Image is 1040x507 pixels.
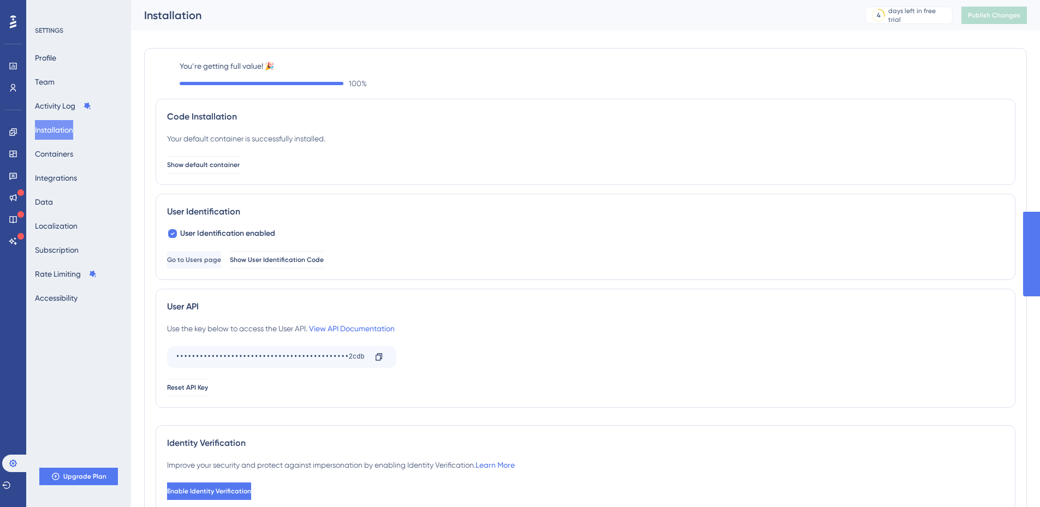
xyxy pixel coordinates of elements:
button: Reset API Key [167,379,208,396]
iframe: UserGuiding AI Assistant Launcher [994,464,1027,497]
a: Learn More [476,461,515,469]
button: Profile [35,48,56,68]
div: days left in free trial [888,7,949,24]
button: Data [35,192,53,212]
span: Upgrade Plan [63,472,106,481]
span: Go to Users page [167,255,221,264]
button: Publish Changes [961,7,1027,24]
div: User Identification [167,205,1004,218]
a: View API Documentation [309,324,395,333]
div: Identity Verification [167,437,1004,450]
label: You’re getting full value! 🎉 [180,59,1015,73]
div: ••••••••••••••••••••••••••••••••••••••••••••2cdb [176,348,366,366]
button: Upgrade Plan [39,468,118,485]
div: Code Installation [167,110,1004,123]
span: User Identification enabled [180,227,275,240]
button: Localization [35,216,78,236]
div: Your default container is successfully installed. [167,132,325,145]
button: Team [35,72,55,92]
span: Show User Identification Code [230,255,324,264]
button: Subscription [35,240,79,260]
span: Publish Changes [968,11,1020,20]
button: Rate Limiting [35,264,97,284]
span: Reset API Key [167,383,208,392]
span: Enable Identity Verification [167,487,251,496]
button: Integrations [35,168,77,188]
div: Improve your security and protect against impersonation by enabling Identity Verification. [167,458,515,472]
button: Activity Log [35,96,92,116]
button: Accessibility [35,288,78,308]
div: 4 [877,11,881,20]
button: Go to Users page [167,251,221,269]
div: Use the key below to access the User API. [167,322,395,335]
button: Show default container [167,156,240,174]
button: Containers [35,144,73,164]
span: Show default container [167,160,240,169]
span: 100 % [349,77,367,90]
button: Enable Identity Verification [167,482,251,500]
button: Installation [35,120,73,140]
div: Installation [144,8,838,23]
div: SETTINGS [35,26,123,35]
button: Show User Identification Code [230,251,324,269]
div: User API [167,300,1004,313]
